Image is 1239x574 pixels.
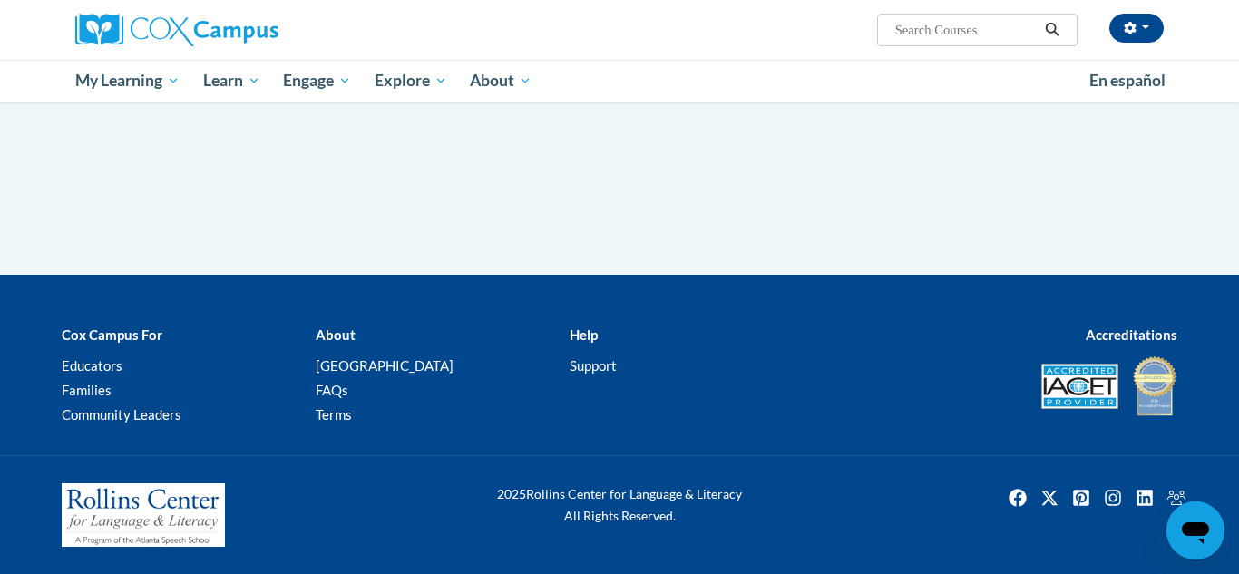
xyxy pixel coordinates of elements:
a: Facebook [1003,483,1032,512]
b: Help [570,326,598,343]
b: Cox Campus For [62,326,162,343]
div: Rollins Center for Language & Literacy All Rights Reserved. [429,483,810,527]
img: Instagram icon [1098,483,1127,512]
a: [GEOGRAPHIC_DATA] [316,357,454,374]
span: My Learning [75,70,180,92]
button: Search [1039,19,1066,41]
a: En español [1078,62,1177,100]
span: Explore [375,70,447,92]
button: Account Settings [1109,14,1164,43]
span: Engage [283,70,351,92]
a: Support [570,357,617,374]
a: Instagram [1098,483,1127,512]
b: About [316,326,356,343]
img: Facebook group icon [1162,483,1191,512]
span: En español [1089,71,1166,90]
a: Educators [62,357,122,374]
img: Cox Campus [75,14,278,46]
a: Explore [363,60,459,102]
a: Terms [316,406,352,423]
a: About [459,60,544,102]
span: 2025 [497,486,526,501]
a: FAQs [316,382,348,398]
a: My Learning [63,60,191,102]
img: Rollins Center for Language & Literacy - A Program of the Atlanta Speech School [62,483,225,547]
a: Learn [191,60,272,102]
a: Facebook Group [1162,483,1191,512]
span: Learn [203,70,260,92]
img: Accredited IACET® Provider [1041,364,1118,409]
a: Pinterest [1067,483,1096,512]
b: Accreditations [1086,326,1177,343]
a: Community Leaders [62,406,181,423]
img: Twitter icon [1035,483,1064,512]
img: Pinterest icon [1067,483,1096,512]
a: Families [62,382,112,398]
a: Twitter [1035,483,1064,512]
span: About [470,70,532,92]
input: Search Courses [893,19,1039,41]
a: Linkedin [1130,483,1159,512]
iframe: Button to launch messaging window [1166,501,1224,559]
a: Cox Campus [75,14,420,46]
img: IDA® Accredited [1132,355,1177,418]
img: Facebook icon [1003,483,1032,512]
div: Main menu [48,60,1191,102]
a: Engage [271,60,363,102]
img: LinkedIn icon [1130,483,1159,512]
